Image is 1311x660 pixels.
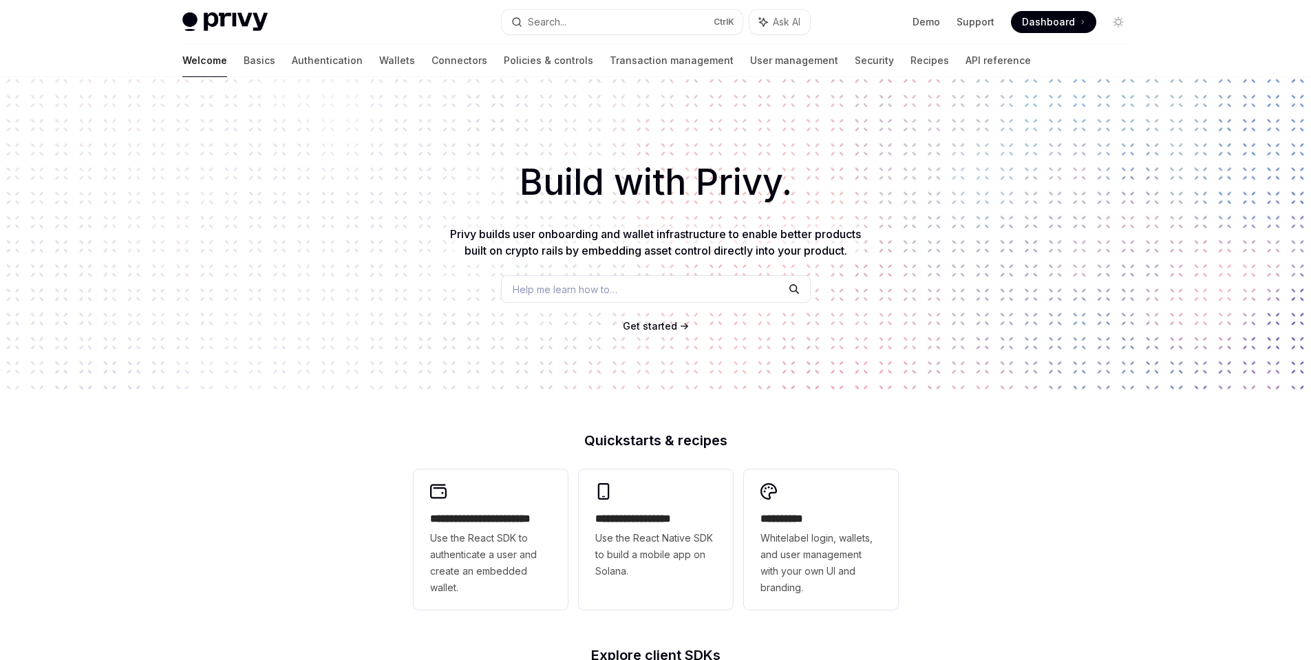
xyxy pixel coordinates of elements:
span: Use the React Native SDK to build a mobile app on Solana. [595,530,716,579]
h1: Build with Privy. [22,156,1289,209]
span: Ctrl K [714,17,734,28]
a: Demo [913,15,940,29]
span: Privy builds user onboarding and wallet infrastructure to enable better products built on crypto ... [450,227,861,257]
a: Get started [623,319,677,333]
a: Wallets [379,44,415,77]
span: Use the React SDK to authenticate a user and create an embedded wallet. [430,530,551,596]
a: User management [750,44,838,77]
span: Get started [623,320,677,332]
h2: Quickstarts & recipes [414,434,898,447]
a: Transaction management [610,44,734,77]
a: Connectors [431,44,487,77]
a: Policies & controls [504,44,593,77]
a: Recipes [910,44,949,77]
button: Ask AI [749,10,810,34]
a: Welcome [182,44,227,77]
button: Toggle dark mode [1107,11,1129,33]
button: Search...CtrlK [502,10,743,34]
span: Dashboard [1022,15,1075,29]
a: Authentication [292,44,363,77]
span: Whitelabel login, wallets, and user management with your own UI and branding. [760,530,882,596]
a: Support [957,15,994,29]
a: **** **** **** ***Use the React Native SDK to build a mobile app on Solana. [579,469,733,610]
img: light logo [182,12,268,32]
a: API reference [966,44,1031,77]
a: **** *****Whitelabel login, wallets, and user management with your own UI and branding. [744,469,898,610]
a: Security [855,44,894,77]
a: Basics [244,44,275,77]
span: Help me learn how to… [513,282,617,297]
a: Dashboard [1011,11,1096,33]
span: Ask AI [773,15,800,29]
div: Search... [528,14,566,30]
